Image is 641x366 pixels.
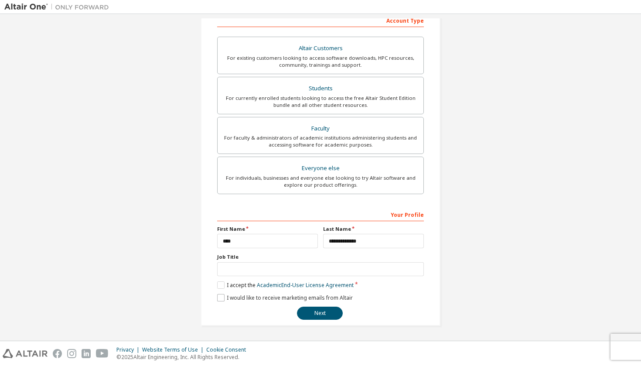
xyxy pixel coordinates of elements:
[206,346,251,353] div: Cookie Consent
[142,346,206,353] div: Website Terms of Use
[67,349,76,358] img: instagram.svg
[297,307,343,320] button: Next
[223,95,418,109] div: For currently enrolled students looking to access the free Altair Student Edition bundle and all ...
[3,349,48,358] img: altair_logo.svg
[257,281,354,289] a: Academic End-User License Agreement
[217,294,353,301] label: I would like to receive marketing emails from Altair
[223,42,418,55] div: Altair Customers
[96,349,109,358] img: youtube.svg
[217,281,354,289] label: I accept the
[53,349,62,358] img: facebook.svg
[217,226,318,233] label: First Name
[4,3,113,11] img: Altair One
[116,346,142,353] div: Privacy
[223,174,418,188] div: For individuals, businesses and everyone else looking to try Altair software and explore our prod...
[217,207,424,221] div: Your Profile
[82,349,91,358] img: linkedin.svg
[323,226,424,233] label: Last Name
[116,353,251,361] p: © 2025 Altair Engineering, Inc. All Rights Reserved.
[223,123,418,135] div: Faculty
[223,82,418,95] div: Students
[217,253,424,260] label: Job Title
[223,55,418,68] div: For existing customers looking to access software downloads, HPC resources, community, trainings ...
[223,134,418,148] div: For faculty & administrators of academic institutions administering students and accessing softwa...
[223,162,418,174] div: Everyone else
[217,13,424,27] div: Account Type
